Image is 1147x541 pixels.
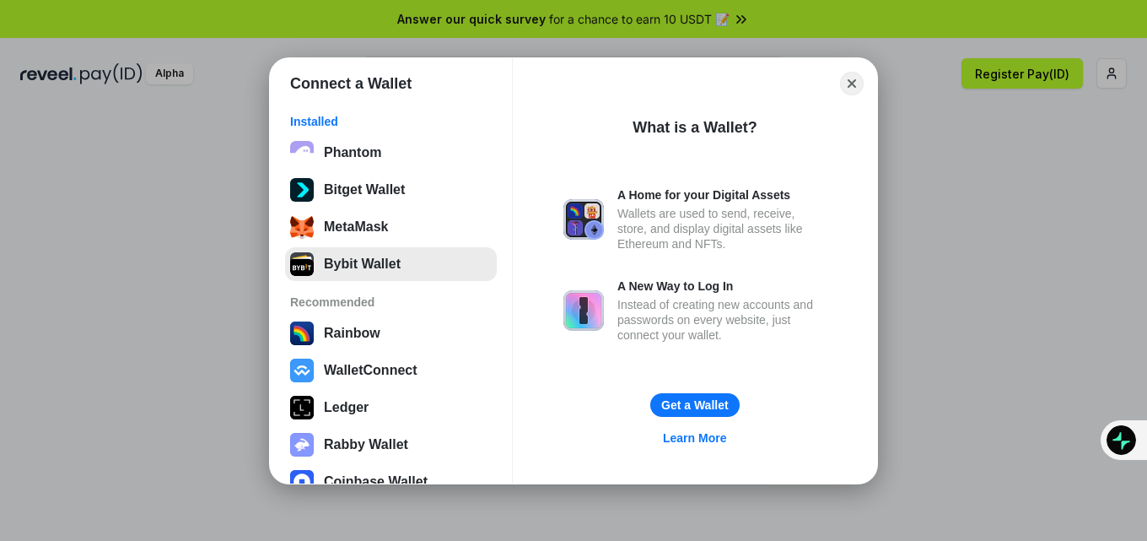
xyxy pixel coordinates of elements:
[290,215,314,239] img: svg+xml;base64,PHN2ZyB3aWR0aD0iMzUiIGhlaWdodD0iMzQiIHZpZXdCb3g9IjAgMCAzNSAzNCIgZmlsbD0ibm9uZSIgeG...
[285,136,497,170] button: Phantom
[661,398,729,413] div: Get a Wallet
[324,363,417,378] div: WalletConnect
[324,326,380,341] div: Rainbow
[290,470,314,494] img: svg+xml,%3Csvg%20width%3D%2228%22%20height%3D%2228%22%20viewBox%3D%220%200%2028%2028%22%20fill%3D...
[324,145,381,160] div: Phantom
[324,182,405,197] div: Bitget Wallet
[290,433,314,457] img: svg+xml,%3Csvg%20xmlns%3D%22http%3A%2F%2Fwww.w3.org%2F2000%2Fsvg%22%20fill%3D%22none%22%20viewBox...
[285,173,497,207] button: Bitget Wallet
[290,114,492,129] div: Installed
[324,400,369,415] div: Ledger
[290,252,314,276] img: svg+xml;base64,PHN2ZyB3aWR0aD0iODgiIGhlaWdodD0iODgiIHZpZXdCb3g9IjAgMCA4OCA4OCIgZmlsbD0ibm9uZSIgeG...
[617,279,827,294] div: A New Way to Log In
[285,465,497,499] button: Coinbase Wallet
[285,354,497,387] button: WalletConnect
[650,393,740,417] button: Get a Wallet
[290,295,492,310] div: Recommended
[324,474,428,490] div: Coinbase Wallet
[840,72,864,95] button: Close
[617,297,827,343] div: Instead of creating new accounts and passwords on every website, just connect your wallet.
[663,430,726,446] div: Learn More
[324,257,401,272] div: Bybit Wallet
[290,178,314,202] img: svg+xml;base64,PHN2ZyB3aWR0aD0iNTEyIiBoZWlnaHQ9IjUxMiIgdmlld0JveD0iMCAwIDUxMiA1MTIiIGZpbGw9Im5vbm...
[290,141,314,165] img: epq2vO3P5aLWl15yRS7Q49p1fHTx2Sgh99jU3kfXv7cnPATIVQHAx5oQs66JWv3SWEjHOsb3kKgmE5WNBxBId7C8gm8wEgOvz...
[290,73,412,94] h1: Connect a Wallet
[290,396,314,419] img: svg+xml,%3Csvg%20xmlns%3D%22http%3A%2F%2Fwww.w3.org%2F2000%2Fsvg%22%20width%3D%2228%22%20height%3...
[285,391,497,425] button: Ledger
[285,316,497,350] button: Rainbow
[633,117,757,138] div: What is a Wallet?
[617,187,827,203] div: A Home for your Digital Assets
[290,322,314,345] img: svg+xml,%3Csvg%20width%3D%22120%22%20height%3D%22120%22%20viewBox%3D%220%200%20120%20120%22%20fil...
[285,428,497,462] button: Rabby Wallet
[617,206,827,252] div: Wallets are used to send, receive, store, and display digital assets like Ethereum and NFTs.
[324,219,388,235] div: MetaMask
[324,437,408,452] div: Rabby Wallet
[285,210,497,244] button: MetaMask
[563,199,604,240] img: svg+xml,%3Csvg%20xmlns%3D%22http%3A%2F%2Fwww.w3.org%2F2000%2Fsvg%22%20fill%3D%22none%22%20viewBox...
[285,247,497,281] button: Bybit Wallet
[653,427,736,449] a: Learn More
[563,290,604,331] img: svg+xml,%3Csvg%20xmlns%3D%22http%3A%2F%2Fwww.w3.org%2F2000%2Fsvg%22%20fill%3D%22none%22%20viewBox...
[290,359,314,382] img: svg+xml,%3Csvg%20width%3D%2228%22%20height%3D%2228%22%20viewBox%3D%220%200%2028%2028%22%20fill%3D...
